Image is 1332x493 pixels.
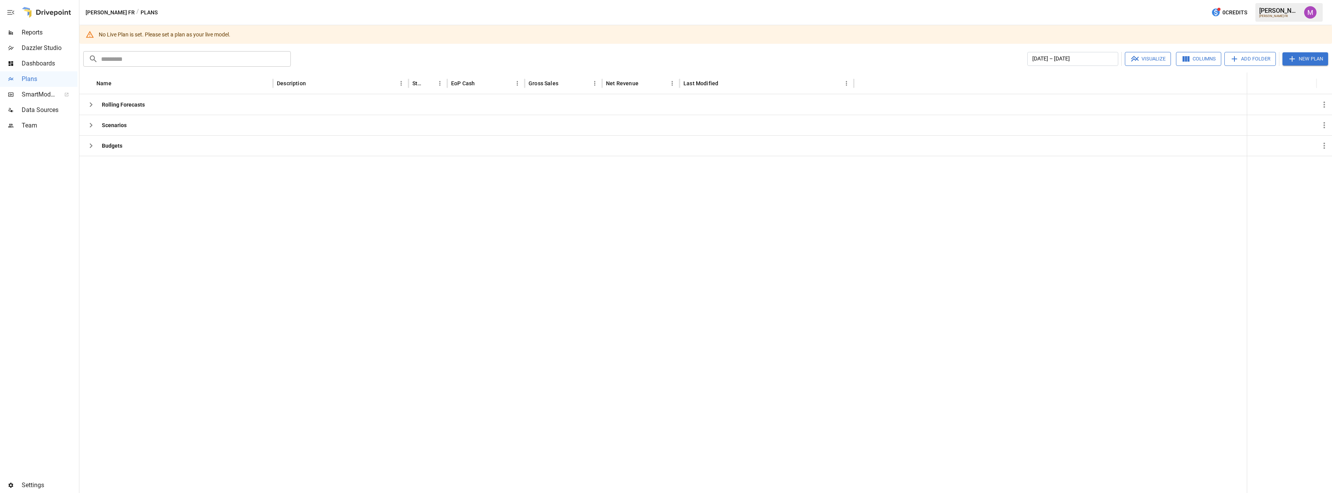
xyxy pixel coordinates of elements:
button: Visualize [1125,52,1171,66]
span: Dazzler Studio [22,43,77,53]
img: Umer Muhammed [1304,6,1317,19]
button: Sort [424,78,434,89]
span: Data Sources [22,105,77,115]
div: EoP Cash [451,80,475,86]
button: 0Credits [1208,5,1250,20]
span: SmartModel [22,90,56,99]
div: Gross Sales [529,80,558,86]
button: Add Folder [1224,52,1276,66]
div: Last Modified [683,80,718,86]
span: Reports [22,28,77,37]
b: Budgets [102,142,122,150]
div: Description [277,80,306,86]
button: Net Revenue column menu [667,78,678,89]
span: Settings [22,481,77,490]
button: [PERSON_NAME] FR [86,8,135,17]
button: Sort [639,78,650,89]
button: Sort [559,78,570,89]
span: ™ [55,89,61,98]
button: Columns [1176,52,1221,66]
button: Sort [307,78,318,89]
button: EoP Cash column menu [512,78,523,89]
button: Status column menu [434,78,445,89]
div: Status [412,80,423,86]
div: [PERSON_NAME] FR [1259,14,1299,18]
b: Scenarios [102,121,127,129]
button: Sort [719,78,730,89]
button: Description column menu [396,78,407,89]
button: Sort [475,78,486,89]
div: No Live Plan is set. Please set a plan as your live model. [99,28,230,41]
span: Team [22,121,77,130]
div: Net Revenue [606,80,639,86]
div: Name [96,80,112,86]
button: [DATE] – [DATE] [1027,52,1118,66]
button: Umer Muhammed [1299,2,1321,23]
b: Rolling Forecasts [102,101,145,109]
button: Gross Sales column menu [589,78,600,89]
button: Sort [112,78,123,89]
button: New Plan [1282,52,1328,66]
div: / [136,8,139,17]
span: 0 Credits [1222,8,1247,17]
span: Dashboards [22,59,77,68]
span: Plans [22,74,77,84]
div: [PERSON_NAME] [1259,7,1299,14]
button: Last Modified column menu [841,78,852,89]
button: Sort [1321,78,1332,89]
